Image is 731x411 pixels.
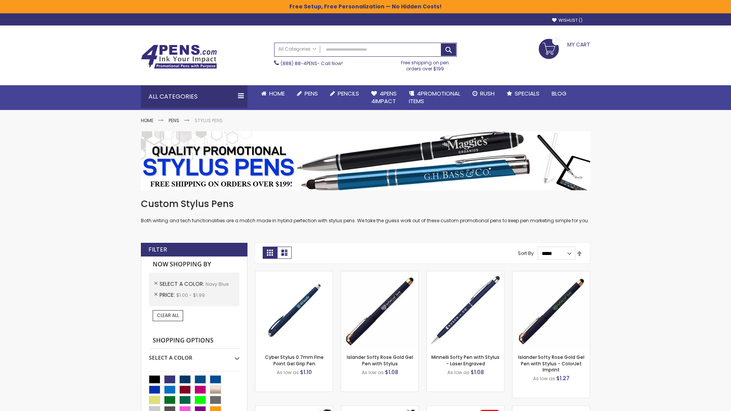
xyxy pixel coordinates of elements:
span: Price [160,291,176,299]
a: (888) 88-4PENS [281,60,317,67]
a: Islander Softy Rose Gold Gel Pen with Stylus [347,354,413,366]
a: Wishlist [552,18,583,23]
span: Specials [515,89,539,97]
span: Home [269,89,285,97]
a: Minnelli Softy Pen with Stylus - Laser Engraved-Navy Blue [427,271,504,277]
span: $1.27 [556,374,570,382]
a: 4PROMOTIONALITEMS [403,85,466,110]
strong: Stylus Pens [195,117,223,124]
label: Sort By [518,250,534,256]
a: Pencils [324,85,365,102]
strong: Grid [263,247,277,259]
div: Both writing and tech functionalities are a match made in hybrid perfection with stylus pens. We ... [141,198,590,224]
span: Navy Blue [206,281,228,287]
a: Cyber Stylus 0.7mm Fine Point Gel Grip Pen [265,354,324,366]
span: All Categories [278,46,316,52]
img: Stylus Pens [141,131,590,190]
span: Select A Color [160,280,206,288]
a: Rush [466,85,501,102]
img: Minnelli Softy Pen with Stylus - Laser Engraved-Navy Blue [427,271,504,349]
span: $1.00 - $1.99 [176,292,205,298]
div: Free shipping on pen orders over $199 [393,57,457,72]
img: Cyber Stylus 0.7mm Fine Point Gel Grip Pen-Navy Blue [255,271,333,349]
a: Home [255,85,291,102]
img: Islander Softy Rose Gold Gel Pen with Stylus - ColorJet Imprint-Navy Blue [512,271,590,349]
a: Specials [501,85,546,102]
span: As low as [533,375,555,382]
img: Islander Softy Rose Gold Gel Pen with Stylus-Navy Blue [341,271,418,349]
span: $1.08 [471,368,484,376]
a: All Categories [275,43,320,56]
strong: Shopping Options [149,333,239,349]
a: Pens [169,117,179,124]
img: 4Pens Custom Pens and Promotional Products [141,45,217,69]
span: $1.10 [300,368,312,376]
a: Blog [546,85,573,102]
span: 4Pens 4impact [371,89,397,105]
a: Islander Softy Rose Gold Gel Pen with Stylus-Navy Blue [341,271,418,277]
a: Minnelli Softy Pen with Stylus - Laser Engraved [431,354,500,366]
span: Blog [552,89,567,97]
span: Rush [480,89,495,97]
a: Islander Softy Rose Gold Gel Pen with Stylus - ColorJet Imprint-Navy Blue [512,271,590,277]
div: All Categories [141,85,247,108]
span: Pencils [338,89,359,97]
a: Cyber Stylus 0.7mm Fine Point Gel Grip Pen-Navy Blue [255,271,333,277]
a: Clear All [153,310,183,321]
span: $1.08 [385,368,398,376]
span: Clear All [157,312,179,319]
a: Islander Softy Rose Gold Gel Pen with Stylus - ColorJet Imprint [518,354,584,373]
span: As low as [277,369,299,376]
h1: Custom Stylus Pens [141,198,590,210]
strong: Now Shopping by [149,256,239,272]
a: 4Pens4impact [365,85,403,110]
span: - Call Now! [281,60,343,67]
strong: Filter [148,245,167,254]
div: Select A Color [149,349,239,362]
span: As low as [362,369,384,376]
span: Pens [305,89,318,97]
a: Pens [291,85,324,102]
span: 4PROMOTIONAL ITEMS [409,89,460,105]
a: Home [141,117,153,124]
span: As low as [447,369,469,376]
